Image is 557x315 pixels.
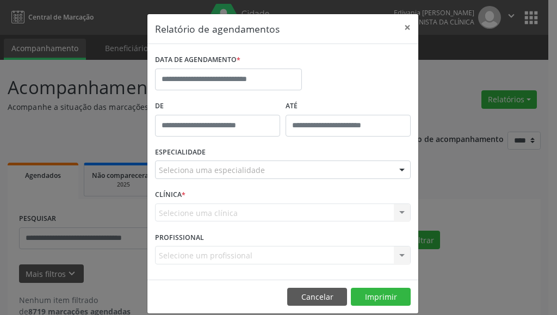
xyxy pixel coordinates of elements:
label: PROFISSIONAL [155,229,204,246]
label: CLÍNICA [155,187,185,203]
label: ESPECIALIDADE [155,144,206,161]
span: Seleciona uma especialidade [159,164,265,176]
h5: Relatório de agendamentos [155,22,280,36]
label: DATA DE AGENDAMENTO [155,52,240,69]
button: Imprimir [351,288,411,306]
button: Close [397,14,418,41]
label: ATÉ [286,98,411,115]
label: De [155,98,280,115]
button: Cancelar [287,288,347,306]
